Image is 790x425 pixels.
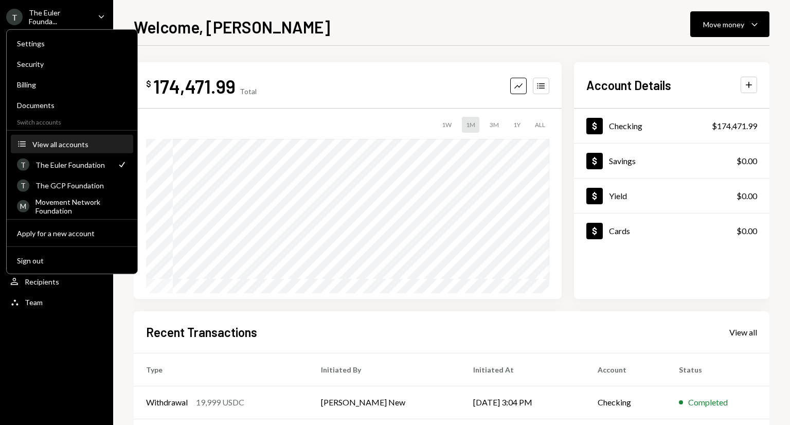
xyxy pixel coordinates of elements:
div: $0.00 [737,155,757,167]
a: Checking$174,471.99 [574,109,769,143]
h1: Welcome, [PERSON_NAME] [134,16,330,37]
div: T [17,179,29,191]
a: Recipients [6,272,107,291]
h2: Account Details [586,77,671,94]
button: Move money [690,11,769,37]
a: Cards$0.00 [574,214,769,248]
div: Checking [609,121,642,131]
div: Savings [609,156,636,166]
div: Cards [609,226,630,236]
div: Total [240,87,257,96]
div: Withdrawal [146,396,188,409]
div: Completed [688,396,728,409]
a: TThe GCP Foundation [11,176,133,194]
div: Yield [609,191,627,201]
th: Initiated By [309,353,461,386]
div: Recipients [25,277,59,286]
div: Billing [17,80,127,89]
a: Settings [11,34,133,52]
div: $174,471.99 [712,120,757,132]
div: 1M [462,117,479,133]
button: View all accounts [11,135,133,154]
a: Documents [11,96,133,114]
button: Sign out [11,252,133,270]
div: Switch accounts [7,116,137,126]
div: ALL [531,117,549,133]
div: 19,999 USDC [196,396,244,409]
div: View all [729,327,757,338]
div: $ [146,79,151,89]
th: Account [585,353,667,386]
div: The Euler Foundation [35,160,111,169]
div: Apply for a new account [17,228,127,237]
div: The Euler Founda... [29,8,89,26]
a: View all [729,326,757,338]
div: The GCP Foundation [35,181,127,190]
div: Documents [17,101,127,110]
div: Move money [703,19,744,30]
button: Apply for a new account [11,224,133,243]
td: [DATE] 3:04 PM [461,386,585,419]
div: $0.00 [737,190,757,202]
th: Initiated At [461,353,585,386]
td: Checking [585,386,667,419]
h2: Recent Transactions [146,324,257,341]
th: Type [134,353,309,386]
a: MMovement Network Foundation [11,197,133,215]
div: 1W [438,117,456,133]
div: Settings [17,39,127,48]
div: View all accounts [32,139,127,148]
div: 174,471.99 [153,75,236,98]
div: T [17,158,29,171]
a: Billing [11,75,133,94]
div: M [17,200,29,212]
a: Team [6,293,107,311]
a: Savings$0.00 [574,144,769,178]
div: Security [17,60,127,68]
div: Movement Network Foundation [35,197,127,215]
div: T [6,9,23,25]
th: Status [667,353,769,386]
div: $0.00 [737,225,757,237]
div: 3M [486,117,503,133]
div: 1Y [509,117,525,133]
td: [PERSON_NAME] New [309,386,461,419]
div: Sign out [17,256,127,264]
div: Team [25,298,43,307]
a: Security [11,55,133,73]
a: Yield$0.00 [574,179,769,213]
